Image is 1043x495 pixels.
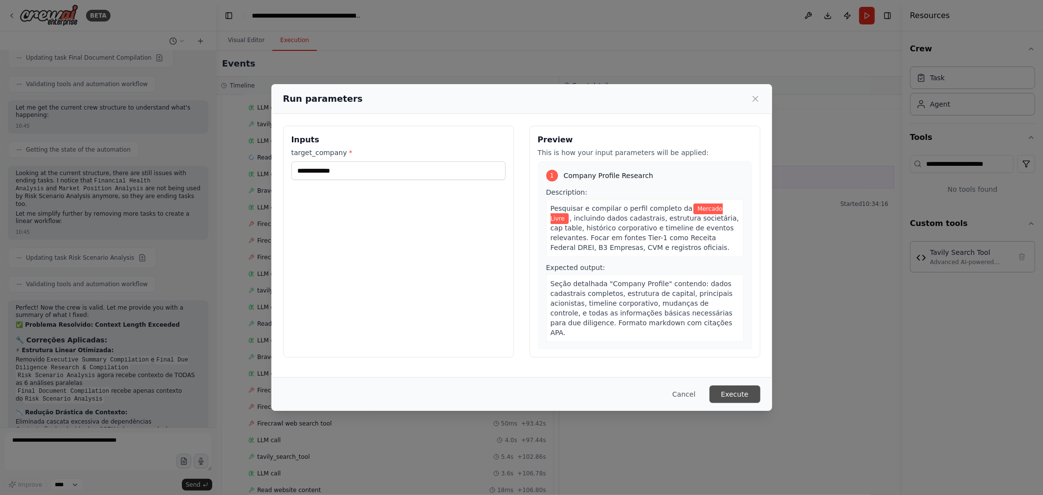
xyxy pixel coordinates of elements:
[283,92,363,106] h2: Run parameters
[538,134,752,146] h3: Preview
[291,148,506,157] label: target_company
[710,385,760,403] button: Execute
[564,171,653,180] span: Company Profile Research
[551,203,723,224] span: Variable: target_company
[538,148,752,157] p: This is how your input parameters will be applied:
[665,385,703,403] button: Cancel
[551,280,733,337] span: Seção detalhada "Company Profile" contendo: dados cadastrais completos, estrutura de capital, pri...
[546,170,558,181] div: 1
[291,134,506,146] h3: Inputs
[546,264,605,271] span: Expected output:
[551,214,739,251] span: , incluindo dados cadastrais, estrutura societária, cap table, histórico corporativo e timeline d...
[546,188,587,196] span: Description:
[551,204,693,212] span: Pesquisar e compilar o perfil completo da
